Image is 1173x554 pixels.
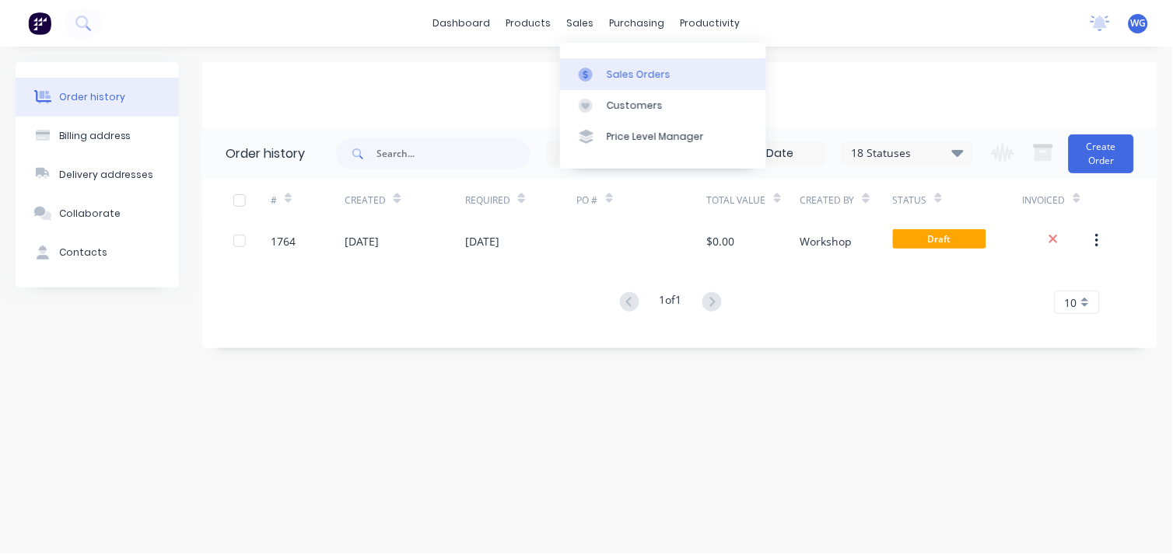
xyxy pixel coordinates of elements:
[16,233,179,272] button: Contacts
[59,129,131,143] div: Billing address
[1023,179,1098,221] div: Invoiced
[800,193,855,207] div: Created By
[16,155,179,194] button: Delivery addresses
[1131,16,1147,30] span: WG
[271,233,296,249] div: 1764
[893,229,986,249] span: Draft
[16,117,179,155] button: Billing address
[59,168,154,182] div: Delivery addresses
[560,121,766,152] a: Price Level Manager
[893,193,927,207] div: Status
[465,193,510,207] div: Required
[607,130,704,144] div: Price Level Manager
[673,12,748,35] div: productivity
[1065,294,1077,311] span: 10
[577,193,598,207] div: PO #
[707,193,766,207] div: Total Value
[16,78,179,117] button: Order history
[345,193,386,207] div: Created
[271,193,277,207] div: #
[465,233,499,249] div: [DATE]
[16,194,179,233] button: Collaborate
[842,145,973,162] div: 18 Statuses
[345,179,465,221] div: Created
[577,179,707,221] div: PO #
[893,179,1023,221] div: Status
[800,233,852,249] div: Workshop
[560,58,766,89] a: Sales Orders
[1069,134,1134,173] button: Create Order
[707,179,800,221] div: Total Value
[59,90,125,104] div: Order history
[59,207,121,221] div: Collaborate
[226,145,305,163] div: Order history
[376,138,530,169] input: Search...
[602,12,673,35] div: purchasing
[800,179,892,221] div: Created By
[1023,193,1066,207] div: Invoiced
[607,68,671,82] div: Sales Orders
[559,12,602,35] div: sales
[499,12,559,35] div: products
[560,90,766,121] a: Customers
[28,12,51,35] img: Factory
[660,291,682,314] div: 1 of 1
[707,233,735,249] div: $0.00
[345,233,379,249] div: [DATE]
[425,12,499,35] a: dashboard
[547,142,678,166] input: Order Date
[59,246,107,260] div: Contacts
[465,179,576,221] div: Required
[271,179,345,221] div: #
[607,99,663,113] div: Customers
